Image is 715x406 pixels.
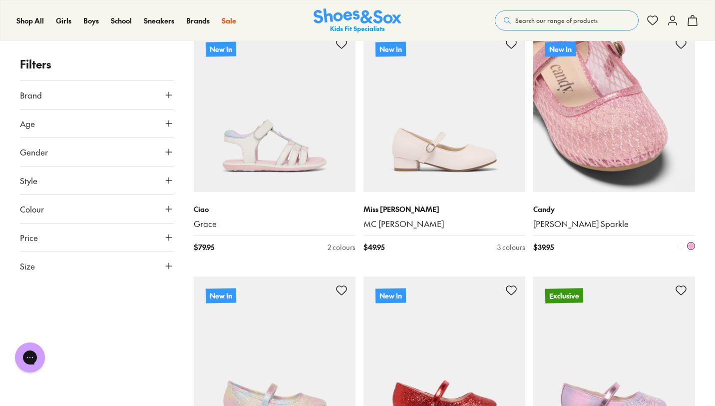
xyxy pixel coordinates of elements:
div: 2 colours [328,242,356,252]
iframe: Gorgias live chat messenger [10,339,50,376]
span: Search our range of products [515,16,598,25]
p: New In [206,288,236,303]
p: New In [206,41,236,56]
a: Shoes & Sox [314,8,401,33]
a: New In [363,30,525,192]
span: Colour [20,203,44,215]
a: Sneakers [144,15,174,26]
button: Style [20,166,174,194]
a: Grace [194,218,356,229]
span: Brands [186,15,210,25]
span: Style [20,174,37,186]
p: Miss [PERSON_NAME] [363,204,525,214]
span: Brand [20,89,42,101]
button: Price [20,223,174,251]
span: $ 49.95 [363,242,384,252]
span: Boys [83,15,99,25]
a: MC [PERSON_NAME] [363,218,525,229]
button: Search our range of products [495,10,639,30]
span: Size [20,260,35,272]
p: New In [545,40,577,58]
div: 3 colours [497,242,525,252]
a: Sale [222,15,236,26]
button: Brand [20,81,174,109]
p: New In [375,288,406,303]
p: Candy [533,204,695,214]
span: $ 79.95 [194,242,214,252]
p: Ciao [194,204,356,214]
span: Sneakers [144,15,174,25]
button: Size [20,252,174,280]
a: [PERSON_NAME] Sparkle [533,218,695,229]
button: Colour [20,195,174,223]
a: New In [533,30,695,192]
span: Girls [56,15,71,25]
p: Exclusive [545,288,583,303]
a: School [111,15,132,26]
a: New In [194,30,356,192]
a: Boys [83,15,99,26]
span: School [111,15,132,25]
span: Sale [222,15,236,25]
span: Shop All [16,15,44,25]
a: Girls [56,15,71,26]
span: Price [20,231,38,243]
p: New In [375,40,407,58]
a: Brands [186,15,210,26]
button: Gender [20,138,174,166]
img: SNS_Logo_Responsive.svg [314,8,401,33]
a: Shop All [16,15,44,26]
span: $ 39.95 [533,242,554,252]
span: Gender [20,146,48,158]
span: Age [20,117,35,129]
p: Filters [20,56,174,72]
button: Age [20,109,174,137]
